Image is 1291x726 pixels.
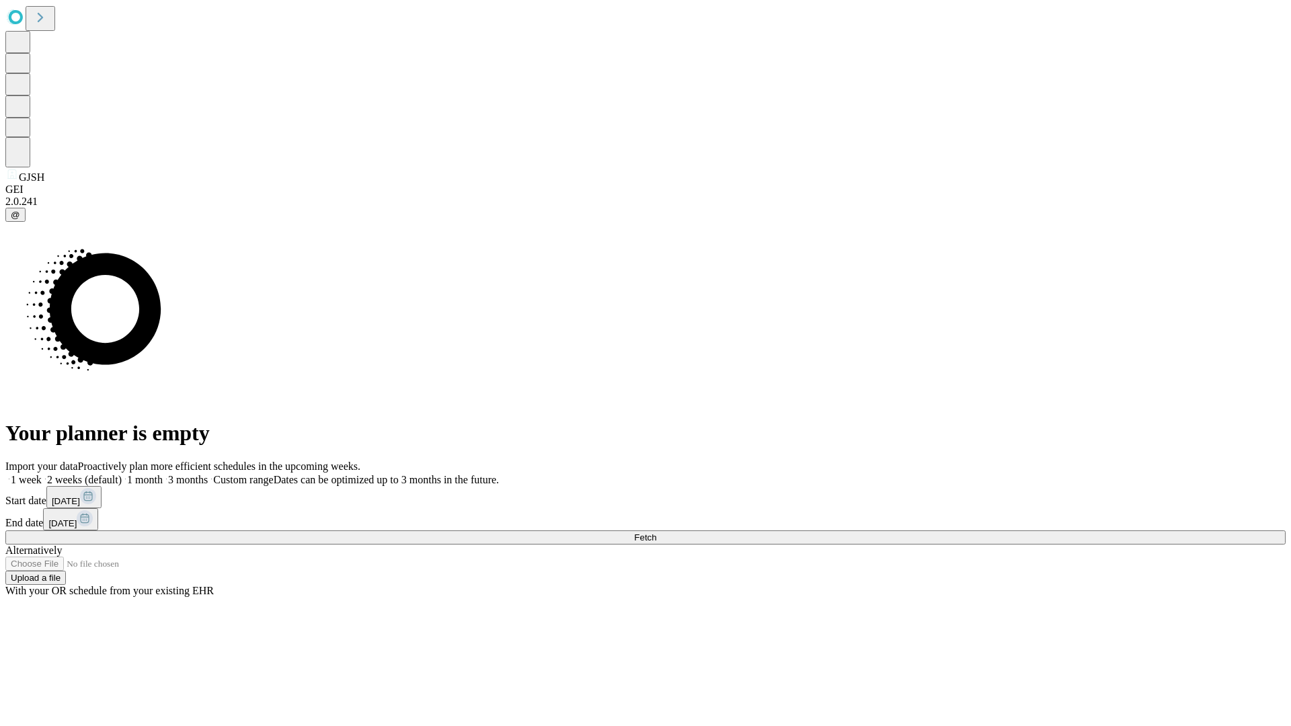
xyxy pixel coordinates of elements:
button: Upload a file [5,571,66,585]
span: 2 weeks (default) [47,474,122,485]
span: Proactively plan more efficient schedules in the upcoming weeks. [78,460,360,472]
button: [DATE] [43,508,98,530]
span: GJSH [19,171,44,183]
span: [DATE] [52,496,80,506]
button: Fetch [5,530,1286,544]
button: [DATE] [46,486,102,508]
span: 3 months [168,474,208,485]
div: 2.0.241 [5,196,1286,208]
div: End date [5,508,1286,530]
span: Custom range [213,474,273,485]
button: @ [5,208,26,222]
span: Fetch [634,532,656,542]
span: Dates can be optimized up to 3 months in the future. [274,474,499,485]
span: Alternatively [5,544,62,556]
span: 1 week [11,474,42,485]
div: GEI [5,184,1286,196]
h1: Your planner is empty [5,421,1286,446]
span: 1 month [127,474,163,485]
div: Start date [5,486,1286,508]
span: Import your data [5,460,78,472]
span: With your OR schedule from your existing EHR [5,585,214,596]
span: @ [11,210,20,220]
span: [DATE] [48,518,77,528]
